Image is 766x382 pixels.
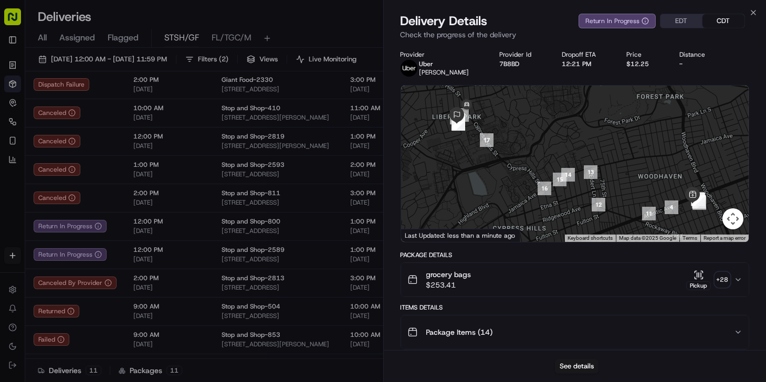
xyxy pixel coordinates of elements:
button: CDT [702,14,744,28]
a: 💻API Documentation [85,148,173,167]
a: Powered byPylon [74,177,127,186]
div: We're available if you need us! [36,111,133,119]
div: Provider [401,50,483,59]
div: Dropoff ETA [562,50,610,59]
div: 14 [561,168,575,182]
div: 30 [455,108,469,122]
div: 17 [480,133,494,147]
span: Knowledge Base [21,152,80,163]
button: Map camera controls [722,208,743,229]
div: 10 [691,192,705,206]
p: Welcome 👋 [11,42,191,59]
button: Pickup+28 [686,270,730,290]
a: 📗Knowledge Base [6,148,85,167]
div: $12.25 [626,60,663,68]
a: Terms (opens in new tab) [683,235,697,241]
div: Last Updated: less than a minute ago [401,229,520,242]
div: 11 [642,207,656,220]
div: 12 [592,198,605,211]
button: See details [555,359,599,374]
div: Start new chat [36,100,172,111]
span: [PERSON_NAME] [419,68,469,77]
span: grocery bags [426,269,471,280]
div: Package Details [401,251,750,259]
span: $253.41 [426,280,471,290]
div: 16 [538,182,551,195]
span: Map data ©2025 Google [619,235,676,241]
button: Return In Progress [579,14,656,28]
div: 📗 [11,153,19,162]
div: 8 [692,195,706,209]
img: Google [404,228,438,242]
div: Distance [679,50,719,59]
span: Pylon [104,178,127,186]
span: Package Items ( 14 ) [426,327,493,337]
div: - [679,60,719,68]
div: Pickup [686,281,711,290]
a: Open this area in Google Maps (opens a new window) [404,228,438,242]
div: Price [626,50,663,59]
div: + 28 [715,272,730,287]
button: Package Items (14) [401,315,749,349]
button: Keyboard shortcuts [568,235,613,242]
p: Uber [419,60,469,68]
div: Provider Id [499,50,545,59]
div: 13 [584,165,597,179]
button: EDT [660,14,702,28]
div: 12:21 PM [562,60,610,68]
img: Nash [11,10,32,31]
span: Delivery Details [401,13,488,29]
div: 6 [692,195,706,208]
button: Pickup [686,270,711,290]
div: 29 [452,117,465,131]
input: Got a question? Start typing here... [27,68,189,79]
div: 4 [665,200,678,214]
button: 7B8BD [499,60,519,68]
img: 1736555255976-a54dd68f-1ca7-489b-9aae-adbdc363a1c4 [11,100,29,119]
button: grocery bags$253.41Pickup+28 [401,263,749,296]
span: API Documentation [99,152,169,163]
div: 💻 [89,153,97,162]
button: Start new chat [179,103,191,116]
div: Items Details [401,303,750,312]
p: Check the progress of the delivery [401,29,750,40]
div: 9 [691,193,705,206]
div: 15 [553,173,566,186]
img: profile_uber_ahold_partner.png [401,60,417,77]
a: Report a map error [704,235,746,241]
